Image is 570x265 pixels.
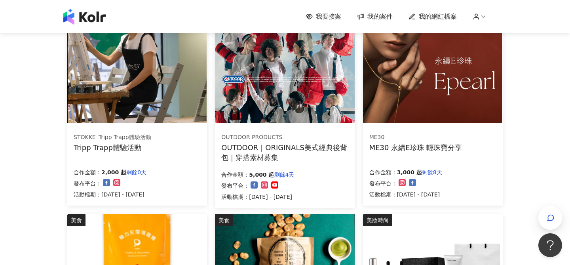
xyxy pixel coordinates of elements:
[67,18,207,123] img: 坐上tripp trapp、體驗專注繪畫創作
[363,214,392,226] div: 美妝時尚
[306,12,341,21] a: 我要接案
[369,168,397,177] p: 合作金額：
[215,18,354,123] img: 【OUTDOOR】ORIGINALS美式經典後背包M
[422,168,442,177] p: 剩餘8天
[369,143,462,153] div: ME30 永續E珍珠 輕珠寶分享
[363,18,502,123] img: ME30 永續E珍珠 系列輕珠寶
[316,12,341,21] span: 我要接案
[538,233,562,257] iframe: Help Scout Beacon - Open
[274,170,294,179] p: 剩餘4天
[63,9,106,25] img: logo
[419,12,457,21] span: 我的網紅檔案
[397,168,422,177] p: 3,000 起
[74,190,146,199] p: 活動檔期：[DATE] - [DATE]
[215,214,233,226] div: 美食
[67,214,85,226] div: 美食
[367,12,393,21] span: 我的案件
[369,179,397,188] p: 發布平台：
[369,190,442,199] p: 活動檔期：[DATE] - [DATE]
[221,192,294,202] p: 活動檔期：[DATE] - [DATE]
[74,143,151,153] div: Tripp Trapp體驗活動
[101,168,126,177] p: 2,000 起
[369,133,462,141] div: ME30
[221,170,249,179] p: 合作金額：
[249,170,274,179] p: 5,000 起
[74,133,151,141] div: STOKKE_Tripp Trapp體驗活動
[74,179,101,188] p: 發布平台：
[221,143,348,162] div: OUTDOOR｜ORIGINALS美式經典後背包｜穿搭素材募集
[357,12,393,21] a: 我的案件
[126,168,146,177] p: 剩餘0天
[408,12,457,21] a: 我的網紅檔案
[221,133,348,141] div: OUTDOOR PRODUCTS
[74,168,101,177] p: 合作金額：
[221,181,249,191] p: 發布平台：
